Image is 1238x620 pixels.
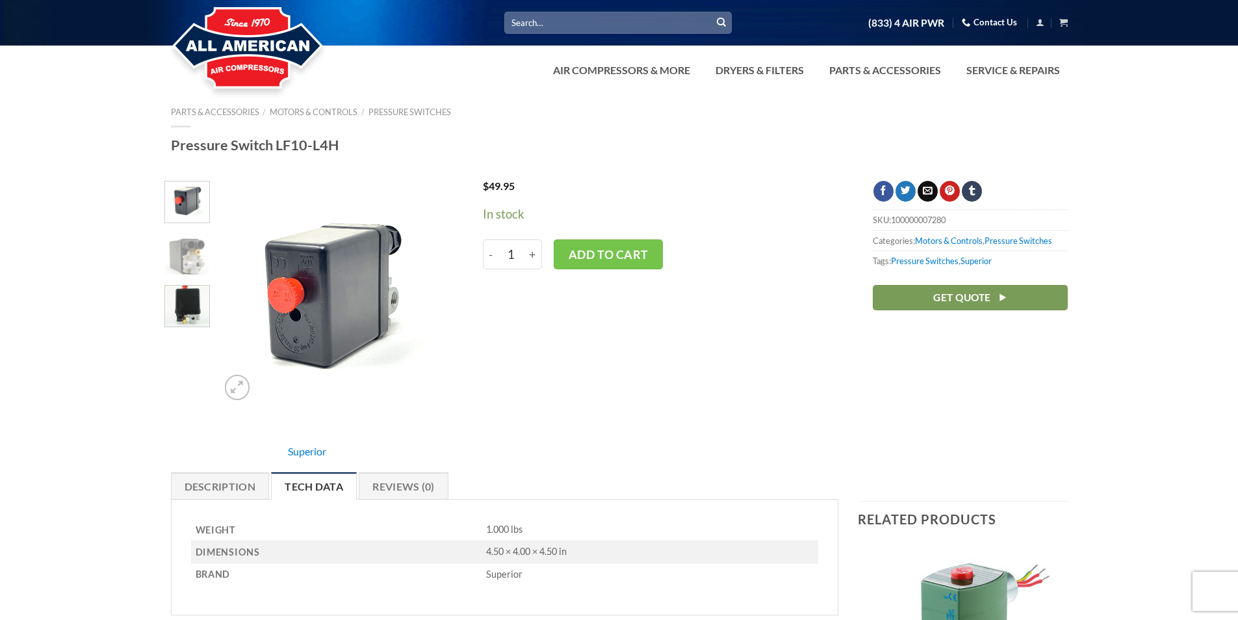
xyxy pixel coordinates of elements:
a: Air Compressors & More [545,57,698,83]
a: Get Quote [873,285,1068,310]
span: Get Quote [933,290,990,306]
img: Pressure Switch LF10-L4H [165,234,209,278]
button: Add to cart [554,239,663,269]
a: Reviews (0) [359,472,448,500]
a: Pin on Pinterest [940,181,960,202]
h3: Related products [858,502,1068,537]
a: Dryers & Filters [708,57,812,83]
a: Contact Us [962,12,1017,33]
span: / [361,107,365,117]
img: Pressure Switch LF10-L4H [218,181,444,407]
a: Superior [288,445,326,457]
table: Product Details [191,519,819,585]
td: 4.50 × 4.00 × 4.50 in [482,541,818,563]
span: SKU: [873,209,1068,230]
span: $ [483,180,489,192]
a: Pressure Switches [985,236,1052,246]
span: 100000007280 [891,215,946,225]
th: Weight [191,519,482,541]
a: Login [1036,14,1044,31]
a: Tech Data [271,472,357,500]
a: Description [171,472,270,500]
a: Share on Facebook [873,181,894,202]
button: Submit [712,13,731,33]
bdi: 49.95 [483,180,515,192]
input: Search… [504,12,732,33]
span: / [263,107,266,117]
a: (833) 4 AIR PWR [868,12,944,34]
a: Parts & Accessories [171,107,259,117]
th: Dimensions [191,541,482,563]
input: - [483,239,499,269]
img: Pressure Switch LF10-L4H [165,178,209,222]
a: Email to a Friend [918,181,938,202]
a: Share on Tumblr [962,181,982,202]
span: Categories: , [873,230,1068,250]
input: Product quantity [499,239,523,269]
span: Tags: , [873,250,1068,271]
a: Pressure Switches [368,107,451,117]
a: Motors & Controls [270,107,357,117]
a: Parts & Accessories [821,57,949,83]
a: Superior [961,256,992,266]
a: Service & Repairs [959,57,1068,83]
p: Superior [486,569,818,581]
h1: Pressure Switch LF10-L4H [171,136,1068,154]
a: Motors & Controls [915,236,983,246]
a: Pressure Switches [891,256,959,266]
img: Pressure Switch LF10-L4H [165,282,209,327]
a: Share on Twitter [896,181,916,202]
th: Brand [191,563,482,585]
td: 1.000 lbs [482,519,818,541]
input: + [523,239,542,269]
p: In stock [483,205,834,224]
